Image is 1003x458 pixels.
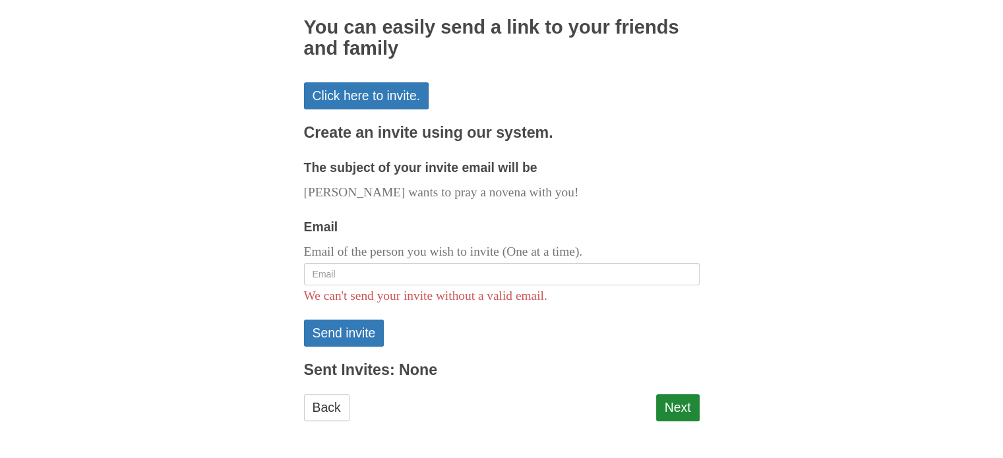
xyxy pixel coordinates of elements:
[304,241,700,263] p: Email of the person you wish to invite (One at a time).
[304,17,700,59] h2: You can easily send a link to your friends and family
[304,320,384,347] button: Send invite
[304,216,338,238] label: Email
[304,125,700,142] h3: Create an invite using our system.
[304,289,547,302] span: We can't send your invite without a valid email.
[304,362,700,379] h3: Sent Invites: None
[656,394,700,421] a: Next
[304,157,537,179] label: The subject of your invite email will be
[304,263,700,285] input: Email
[304,394,350,421] a: Back
[304,182,700,204] p: [PERSON_NAME] wants to pray a novena with you!
[304,82,429,109] a: Click here to invite.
